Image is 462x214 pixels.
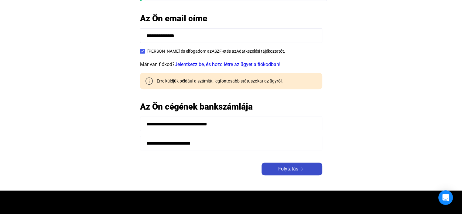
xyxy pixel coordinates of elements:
[262,163,322,175] button: Folytatásarrow-right-white
[140,61,322,68] div: Már van fiókod?
[212,49,227,54] a: ÁSZF-et
[140,13,322,24] h2: Az Ön email címe
[140,101,322,112] h2: Az Ön cégének bankszámlája
[236,49,285,54] a: Adatkezelési tájékoztatót.
[152,78,283,84] div: Erre küldjük például a számlát, legfontosabb státuszokat az ügyről.
[175,61,280,67] a: Jelentkezz be, és hozd létre az ügyet a fiókodban!
[145,77,153,85] img: info-grey-outline
[438,190,453,205] div: Open Intercom Messenger
[227,49,236,54] span: és az
[147,49,212,54] span: [PERSON_NAME] és elfogadom az
[278,165,298,173] span: Folytatás
[298,167,306,170] img: arrow-right-white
